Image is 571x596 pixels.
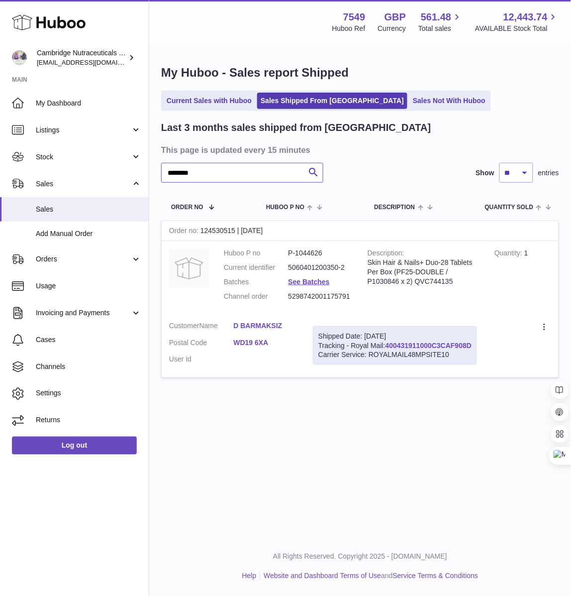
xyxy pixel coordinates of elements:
[288,292,353,301] dd: 5298742001175791
[224,277,288,287] dt: Batches
[12,437,137,455] a: Log out
[36,229,141,238] span: Add Manual Order
[169,321,234,333] dt: Name
[242,572,257,580] a: Help
[368,249,404,259] strong: Description
[313,326,477,365] div: Tracking - Royal Mail:
[318,332,472,341] div: Shipped Date: [DATE]
[161,121,431,134] h2: Last 3 months sales shipped from [GEOGRAPHIC_DATA]
[36,389,141,398] span: Settings
[332,24,366,33] div: Huboo Ref
[169,338,234,350] dt: Postal Code
[161,144,557,155] h3: This page is updated every 15 minutes
[475,10,559,33] a: 12,443.74 AVAILABLE Stock Total
[494,249,524,259] strong: Quantity
[234,321,298,331] a: D BARMAKSIZ
[418,10,463,33] a: 561.48 Total sales
[421,10,451,24] span: 561.48
[378,24,406,33] div: Currency
[169,355,234,364] dt: User Id
[374,204,415,211] span: Description
[476,168,494,178] label: Show
[257,93,407,109] a: Sales Shipped From [GEOGRAPHIC_DATA]
[171,204,203,211] span: Order No
[224,248,288,258] dt: Huboo P no
[36,152,131,162] span: Stock
[37,48,126,67] div: Cambridge Nutraceuticals Ltd
[409,93,489,109] a: Sales Not With Huboo
[36,99,141,108] span: My Dashboard
[37,58,146,66] span: [EMAIL_ADDRESS][DOMAIN_NAME]
[264,572,381,580] a: Website and Dashboard Terms of Use
[224,263,288,272] dt: Current identifier
[36,416,141,425] span: Returns
[288,278,330,286] a: See Batches
[418,24,463,33] span: Total sales
[475,24,559,33] span: AVAILABLE Stock Total
[368,258,479,286] div: Skin Hair & Nails+ Duo-28 Tablets Per Box (PF25-DOUBLE / P1030846 x 2) QVC744135
[169,322,199,330] span: Customer
[393,572,478,580] a: Service Terms & Conditions
[157,552,563,562] p: All Rights Reserved. Copyright 2025 - [DOMAIN_NAME]
[36,179,131,189] span: Sales
[36,125,131,135] span: Listings
[36,254,131,264] span: Orders
[36,205,141,214] span: Sales
[169,248,209,288] img: no-photo.jpg
[260,572,478,581] li: and
[384,10,406,24] strong: GBP
[36,335,141,345] span: Cases
[36,308,131,318] span: Invoicing and Payments
[162,221,559,241] div: 124530515 | [DATE]
[538,168,559,178] span: entries
[288,263,353,272] dd: 5060401200350-2
[343,10,366,24] strong: 7549
[266,204,304,211] span: Huboo P no
[503,10,548,24] span: 12,443.74
[487,241,559,314] td: 1
[385,342,472,350] a: 400431911000C3CAF908D
[12,50,27,65] img: qvc@camnutra.com
[318,350,472,359] div: Carrier Service: ROYALMAIL48MPSITE10
[36,362,141,371] span: Channels
[288,248,353,258] dd: P-1044626
[485,204,534,211] span: Quantity Sold
[234,338,298,348] a: WD19 6XA
[163,93,255,109] a: Current Sales with Huboo
[169,227,200,237] strong: Order no
[36,281,141,291] span: Usage
[161,65,559,81] h1: My Huboo - Sales report Shipped
[224,292,288,301] dt: Channel order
